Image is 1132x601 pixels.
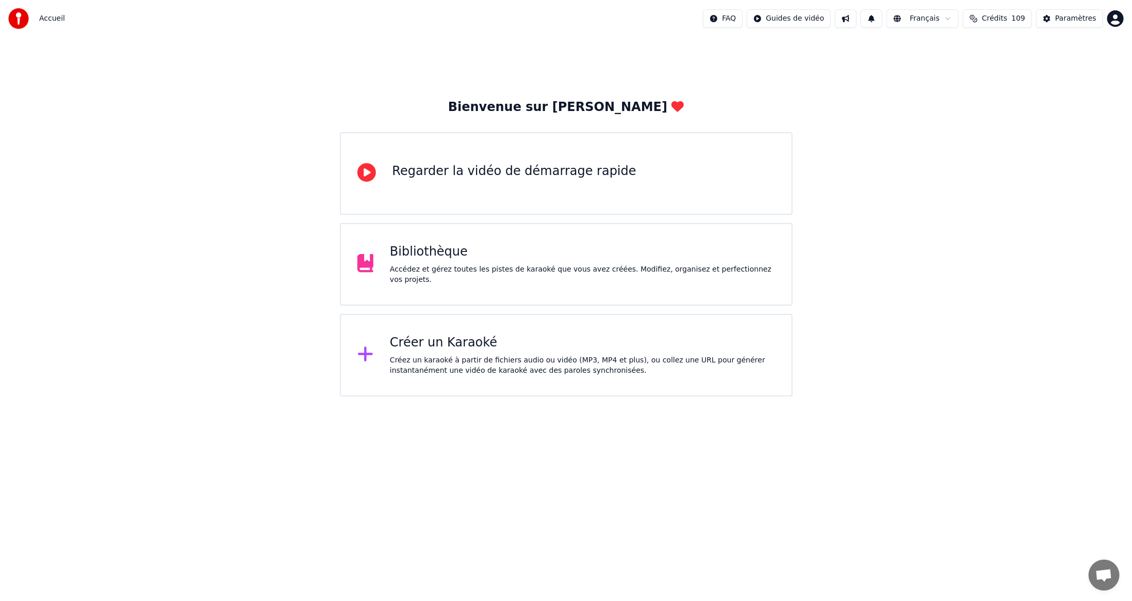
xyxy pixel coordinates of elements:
nav: breadcrumb [39,13,65,24]
span: Crédits [982,13,1007,24]
div: Regarder la vidéo de démarrage rapide [392,163,636,180]
button: Guides de vidéo [747,9,831,28]
div: Paramètres [1055,13,1096,24]
button: Crédits109 [963,9,1032,28]
img: youka [8,8,29,29]
a: Ouvrir le chat [1089,560,1120,591]
span: 109 [1011,13,1025,24]
div: Bienvenue sur [PERSON_NAME] [448,99,684,116]
div: Accédez et gérez toutes les pistes de karaoké que vous avez créées. Modifiez, organisez et perfec... [390,264,775,285]
span: Accueil [39,13,65,24]
div: Créer un Karaoké [390,335,775,351]
div: Créez un karaoké à partir de fichiers audio ou vidéo (MP3, MP4 et plus), ou collez une URL pour g... [390,355,775,376]
button: FAQ [703,9,743,28]
div: Bibliothèque [390,244,775,260]
button: Paramètres [1036,9,1103,28]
